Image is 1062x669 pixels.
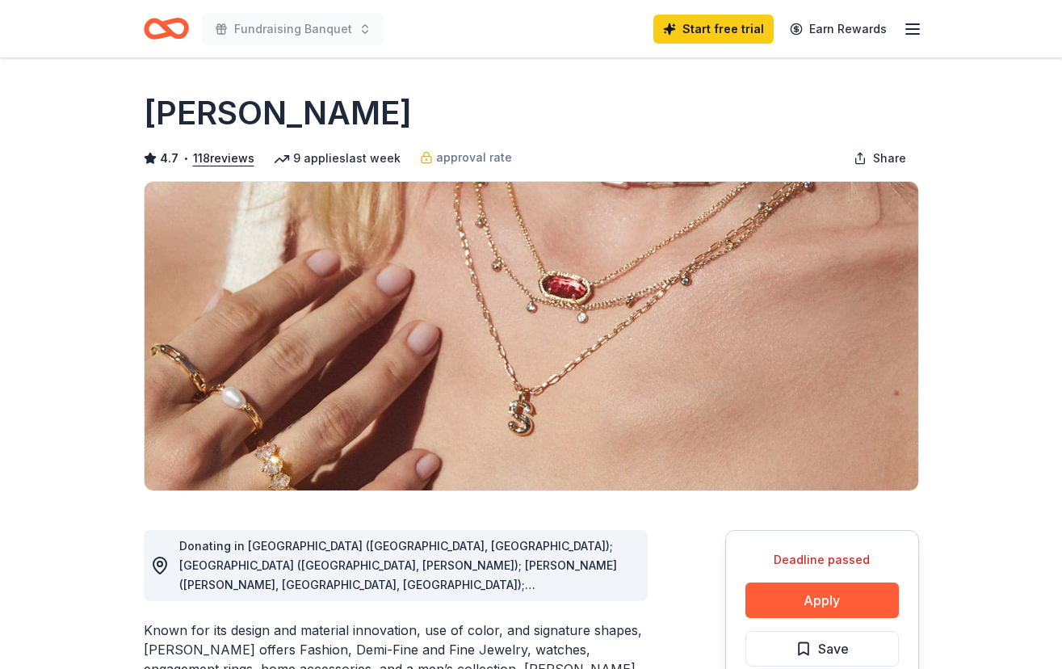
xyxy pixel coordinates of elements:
span: • [183,152,188,165]
div: 9 applies last week [274,149,401,168]
img: Image for Kendra Scott [145,182,918,490]
button: Fundraising Banquet [202,13,384,45]
a: Start free trial [653,15,774,44]
button: 118reviews [193,149,254,168]
span: 4.7 [160,149,178,168]
button: Share [841,142,919,175]
span: Fundraising Banquet [234,19,352,39]
a: Earn Rewards [780,15,896,44]
span: approval rate [436,148,512,167]
a: Home [144,10,189,48]
span: Save [818,638,849,659]
a: approval rate [420,148,512,167]
span: Share [873,149,906,168]
button: Save [745,631,899,667]
h1: [PERSON_NAME] [144,90,412,136]
div: Deadline passed [745,550,899,570]
button: Apply [745,583,899,618]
